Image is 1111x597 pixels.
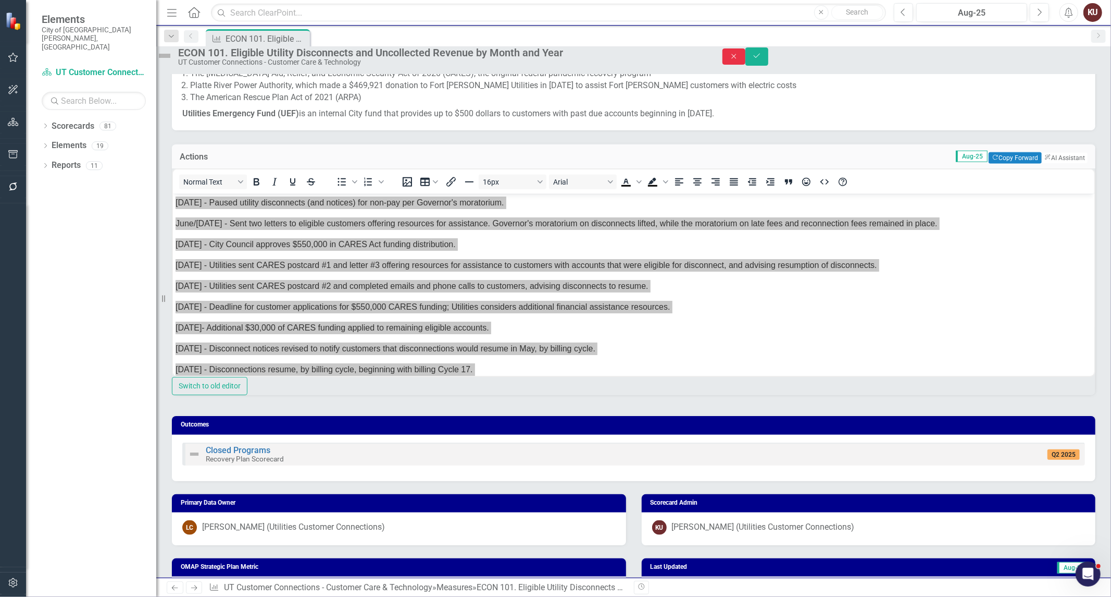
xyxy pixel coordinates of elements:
[181,499,621,506] h3: Primary Data Owner
[42,13,146,26] span: Elements
[553,178,604,186] span: Arial
[831,5,883,20] button: Search
[672,521,855,533] div: [PERSON_NAME] (Utilities Customer Connections)
[156,47,173,64] img: Not Defined
[206,445,270,455] a: Closed Programs
[477,582,781,592] div: ECON 101. Eligible Utility Disconnects and Uncollected Revenue by Month and Year
[52,160,81,172] a: Reports
[178,47,702,58] div: ECON 101. Eligible Utility Disconnects and Uncollected Revenue by Month and Year
[798,175,816,189] button: Emojis
[182,106,1085,120] p: is an internal City fund that provides up to $500 dollars to customers with past due accounts beg...
[436,582,472,592] a: Measures
[172,377,247,395] button: Switch to old editor
[179,175,247,189] button: Block Normal Text
[266,175,283,189] button: Italic
[651,499,1091,506] h3: Scorecard Admin
[180,152,340,162] h3: Actions
[284,175,302,189] button: Underline
[211,4,886,22] input: Search ClearPoint...
[816,175,833,189] button: HTML Editor
[52,140,86,152] a: Elements
[617,175,643,189] div: Text color Black
[183,178,234,186] span: Normal Text
[52,120,94,132] a: Scorecards
[652,520,667,535] div: KU
[178,58,702,66] div: UT Customer Connections - Customer Care & Technology
[834,175,852,189] button: Help
[181,564,621,570] h3: OMAP Strategic Plan Metric
[670,175,688,189] button: Align left
[689,175,706,189] button: Align center
[42,26,146,51] small: City of [GEOGRAPHIC_DATA][PERSON_NAME], [GEOGRAPHIC_DATA]
[247,175,265,189] button: Bold
[725,175,743,189] button: Justify
[190,68,1085,80] li: The [MEDICAL_DATA] Aid, Relief, and Economic Security Act of 2020 (CARES), the original federal p...
[846,8,868,16] span: Search
[173,194,1094,376] iframe: Rich Text Area
[1047,449,1080,460] span: Q2 2025
[206,455,284,463] small: Recovery Plan Scorecard
[209,582,626,594] div: » »
[956,151,988,162] span: Aug-25
[182,108,299,118] strong: Utilities Emergency Fund (UEF)
[1083,3,1102,22] button: KU
[182,520,197,535] div: LC
[483,178,534,186] span: 16px
[762,175,779,189] button: Increase indent
[707,175,725,189] button: Align right
[224,582,432,592] a: UT Customer Connections - Customer Care & Technology
[743,175,761,189] button: Decrease indent
[202,521,385,533] div: [PERSON_NAME] (Utilities Customer Connections)
[549,175,617,189] button: Font Arial
[181,421,1090,428] h3: Outcomes
[398,175,416,189] button: Insert image
[190,92,1085,104] li: The American Rescue Plan Act of 2021 (ARPA)
[1042,153,1088,163] button: AI Assistant
[460,175,478,189] button: Horizontal line
[190,80,1085,92] li: Platte River Power Authority, which made a $469,921 donation to Fort [PERSON_NAME] Utilities in [...
[651,564,883,570] h3: Last Updated
[1076,562,1101,587] iframe: Intercom live chat
[188,448,201,460] img: Not Defined
[417,175,442,189] button: Table
[92,141,108,150] div: 19
[302,175,320,189] button: Strikethrough
[42,92,146,110] input: Search Below...
[42,67,146,79] a: UT Customer Connections - Customer Care & Technology
[5,11,23,30] img: ClearPoint Strategy
[479,175,546,189] button: Font size 16px
[442,175,460,189] button: Insert/edit link
[86,161,103,170] div: 11
[920,7,1023,19] div: Aug-25
[780,175,797,189] button: Blockquote
[644,175,670,189] div: Background color Black
[226,32,307,45] div: ECON 101. Eligible Utility Disconnects and Uncollected Revenue by Month and Year
[333,175,359,189] div: Bullet list
[989,152,1041,164] button: Copy Forward
[916,3,1027,22] button: Aug-25
[1057,562,1089,574] span: Aug-25
[99,121,116,130] div: 81
[359,175,385,189] div: Numbered list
